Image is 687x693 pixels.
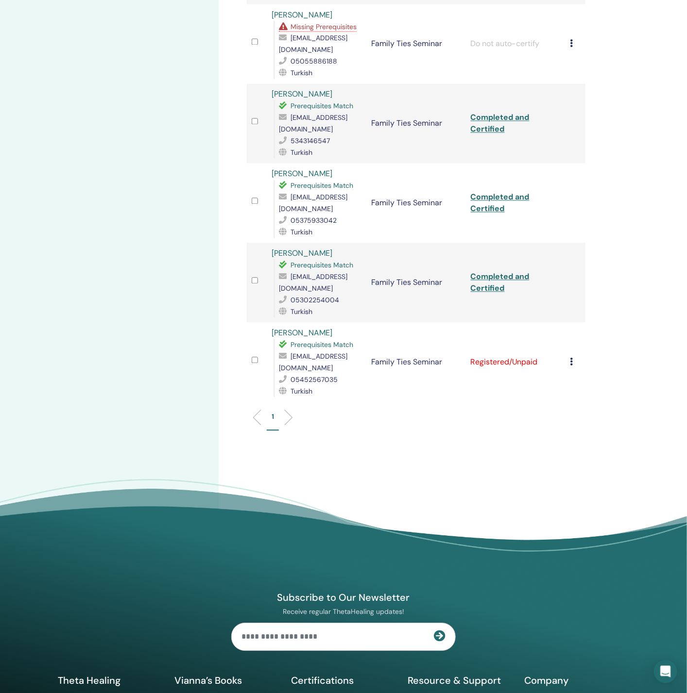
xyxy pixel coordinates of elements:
span: Turkish [291,308,312,316]
h5: Resource & Support [408,675,513,687]
td: Family Ties Seminar [366,164,466,243]
span: Turkish [291,228,312,237]
td: Family Ties Seminar [366,84,466,164]
span: [EMAIL_ADDRESS][DOMAIN_NAME] [279,34,347,54]
h5: Company [524,675,629,687]
div: Open Intercom Messenger [654,660,677,683]
span: 05375933042 [291,216,337,225]
a: [PERSON_NAME] [272,10,332,20]
h5: Vianna’s Books [174,675,279,687]
span: Turkish [291,148,312,157]
span: 05302254004 [291,296,339,305]
span: Prerequisites Match [291,181,353,190]
span: 05055886188 [291,57,337,66]
span: 5343146547 [291,137,330,146]
p: Receive regular ThetaHealing updates! [231,608,456,616]
td: Family Ties Seminar [366,323,466,402]
a: Completed and Certified [471,113,530,134]
span: Turkish [291,69,312,78]
td: Family Ties Seminar [366,4,466,84]
span: Missing Prerequisites [291,22,357,31]
span: [EMAIL_ADDRESS][DOMAIN_NAME] [279,193,347,214]
span: 05452567035 [291,376,338,384]
span: Prerequisites Match [291,341,353,349]
span: Prerequisites Match [291,102,353,111]
a: Completed and Certified [471,272,530,294]
a: [PERSON_NAME] [272,89,332,99]
a: [PERSON_NAME] [272,328,332,338]
td: Family Ties Seminar [366,243,466,323]
span: [EMAIL_ADDRESS][DOMAIN_NAME] [279,273,347,293]
h4: Subscribe to Our Newsletter [231,592,456,604]
h5: Theta Healing [58,675,163,687]
a: [PERSON_NAME] [272,248,332,259]
span: [EMAIL_ADDRESS][DOMAIN_NAME] [279,352,347,373]
span: Turkish [291,387,312,396]
span: Prerequisites Match [291,261,353,270]
h5: Certifications [291,675,396,687]
span: [EMAIL_ADDRESS][DOMAIN_NAME] [279,114,347,134]
a: [PERSON_NAME] [272,169,332,179]
a: Completed and Certified [471,192,530,214]
p: 1 [272,412,274,422]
